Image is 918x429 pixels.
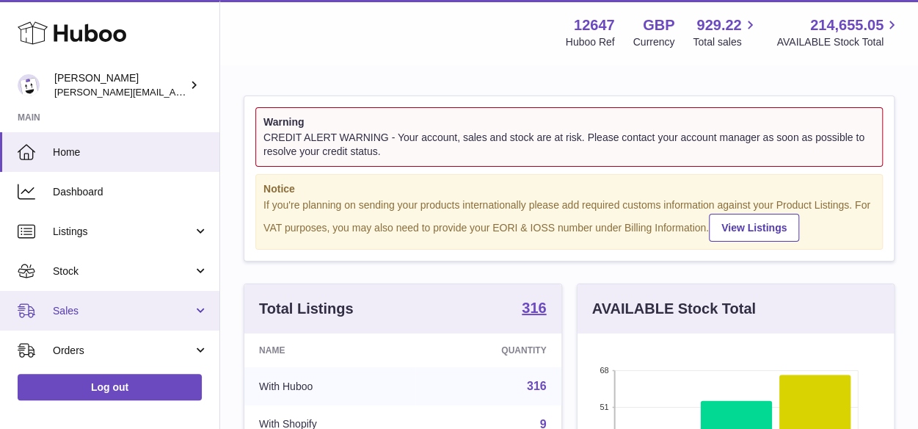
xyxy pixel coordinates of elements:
[600,366,608,375] text: 68
[709,214,799,242] a: View Listings
[18,74,40,96] img: peter@pinter.co.uk
[693,15,758,49] a: 929.22 Total sales
[18,374,202,400] a: Log out
[53,304,193,318] span: Sales
[53,264,193,278] span: Stock
[600,403,608,411] text: 51
[53,145,208,159] span: Home
[776,35,900,49] span: AVAILABLE Stock Total
[263,182,875,196] strong: Notice
[696,15,741,35] span: 929.22
[244,334,415,367] th: Name
[53,344,193,358] span: Orders
[633,35,675,49] div: Currency
[54,86,373,98] span: [PERSON_NAME][EMAIL_ADDRESS][PERSON_NAME][DOMAIN_NAME]
[53,185,208,199] span: Dashboard
[415,334,561,367] th: Quantity
[263,198,875,242] div: If you're planning on sending your products internationally please add required customs informati...
[810,15,884,35] span: 214,655.05
[574,15,615,35] strong: 12647
[522,300,546,318] a: 316
[693,35,758,49] span: Total sales
[263,131,875,159] div: CREDIT ALERT WARNING - Your account, sales and stock are at risk. Please contact your account man...
[522,300,546,315] strong: 316
[54,71,186,99] div: [PERSON_NAME]
[566,35,615,49] div: Huboo Ref
[53,225,193,239] span: Listings
[776,15,900,49] a: 214,655.05 AVAILABLE Stock Total
[263,115,875,129] strong: Warning
[592,299,756,319] h3: AVAILABLE Stock Total
[259,299,354,319] h3: Total Listings
[527,380,547,392] a: 316
[244,367,415,405] td: With Huboo
[643,15,674,35] strong: GBP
